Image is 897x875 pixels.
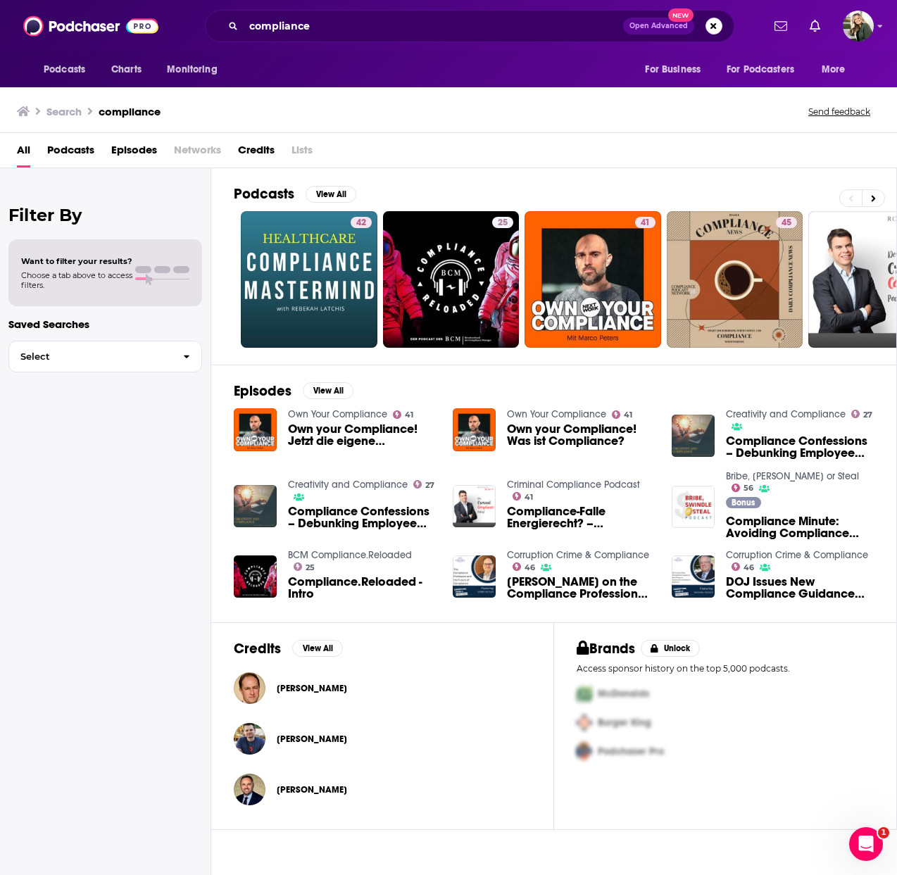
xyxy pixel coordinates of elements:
button: Duncan GodfreyDuncan Godfrey [234,717,531,762]
img: Own your Compliance! Jetzt die eigene Compliance schreiben [234,408,277,451]
span: Burger King [598,717,651,729]
a: PodcastsView All [234,185,356,203]
a: 45 [776,217,797,228]
button: Open AdvancedNew [623,18,694,34]
button: View All [292,640,343,657]
iframe: Intercom live chat [849,827,883,861]
p: Saved Searches [8,317,202,331]
a: Own your Compliance! Was ist Compliance? [453,408,496,451]
button: Unlock [641,640,701,657]
a: BCM Compliance.Reloaded [288,549,412,561]
a: Own your Compliance! Was ist Compliance? [507,423,655,447]
a: EpisodesView All [234,382,353,400]
h2: Credits [234,640,281,657]
span: McDonalds [598,688,649,700]
a: Creativity and Compliance [726,408,846,420]
span: 46 [744,565,754,571]
img: Compliance Confessions – Debunking Employee Myths About Compliance [234,485,277,528]
span: DOJ Issues New Compliance Guidance and Focus on Corporate Compliance Systems [726,576,874,600]
img: Compliance-Falle Energierecht? – Energieprivilegien als Compliance-Herausforderung [453,485,496,528]
span: New [668,8,694,22]
span: Credits [238,139,275,168]
img: Duncan Godfrey [234,723,265,755]
span: 27 [863,412,872,418]
button: Michael KavanaghMichael Kavanagh [234,666,531,711]
button: open menu [717,56,815,83]
img: Compliance Confessions – Debunking Employee Myths About Compliance [672,415,715,458]
button: View All [306,186,356,203]
button: John FogartyJohn Fogarty [234,767,531,812]
span: [PERSON_NAME] [277,784,347,795]
a: 27 [851,410,873,418]
img: Compliance.Reloaded - Intro [234,555,277,598]
a: Own Your Compliance [507,408,606,420]
img: Compliance Minute: Avoiding Compliance Training Fatigue [672,486,715,529]
span: 45 [782,216,791,230]
button: open menu [157,56,235,83]
a: 42 [351,217,372,228]
a: Compliance-Falle Energierecht? – Energieprivilegien als Compliance-Herausforderung [507,505,655,529]
img: Michael Kavanagh [234,672,265,704]
a: 45 [667,211,803,348]
button: Send feedback [804,106,874,118]
span: Open Advanced [629,23,688,30]
span: Podchaser Pro [598,745,664,757]
span: Logged in as julepmarketing [843,11,874,42]
img: First Pro Logo [571,679,598,708]
div: Search podcasts, credits, & more... [205,10,734,42]
span: [PERSON_NAME] [277,734,347,745]
button: Select [8,341,202,372]
a: Criminal Compliance Podcast [507,479,640,491]
span: 46 [525,565,535,571]
a: 27 [413,480,435,489]
img: Bobby Butler on the Compliance Profession and the Future of Compliance [453,555,496,598]
a: 25 [492,217,513,228]
a: 25 [383,211,520,348]
button: open menu [34,56,103,83]
a: Compliance Confessions – Debunking Employee Myths About Compliance [726,435,874,459]
span: Podcasts [44,60,85,80]
span: 41 [525,494,533,501]
a: 41 [612,410,633,419]
a: Corruption Crime & Compliance [726,549,868,561]
span: Episodes [111,139,157,168]
img: DOJ Issues New Compliance Guidance and Focus on Corporate Compliance Systems [672,555,715,598]
span: [PERSON_NAME] [277,683,347,694]
span: Want to filter your results? [21,256,132,266]
a: CreditsView All [234,640,343,657]
button: View All [303,382,353,399]
img: Podchaser - Follow, Share and Rate Podcasts [23,13,158,39]
img: John Fogarty [234,774,265,805]
a: Compliance Minute: Avoiding Compliance Training Fatigue [726,515,874,539]
a: Bribe, Swindle or Steal [726,470,859,482]
a: Show notifications dropdown [769,14,793,38]
a: Corruption Crime & Compliance [507,549,649,561]
a: Creativity and Compliance [288,479,408,491]
span: Networks [174,139,221,168]
img: Third Pro Logo [571,737,598,766]
h3: compliance [99,105,161,118]
span: 27 [425,482,434,489]
span: 56 [744,485,753,491]
img: Second Pro Logo [571,708,598,737]
span: [PERSON_NAME] on the Compliance Profession and the Future of Compliance [507,576,655,600]
a: Duncan Godfrey [277,734,347,745]
a: Podcasts [47,139,94,168]
p: Access sponsor history on the top 5,000 podcasts. [577,663,874,674]
a: Michael Kavanagh [277,683,347,694]
span: Charts [111,60,142,80]
a: John Fogarty [277,784,347,795]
